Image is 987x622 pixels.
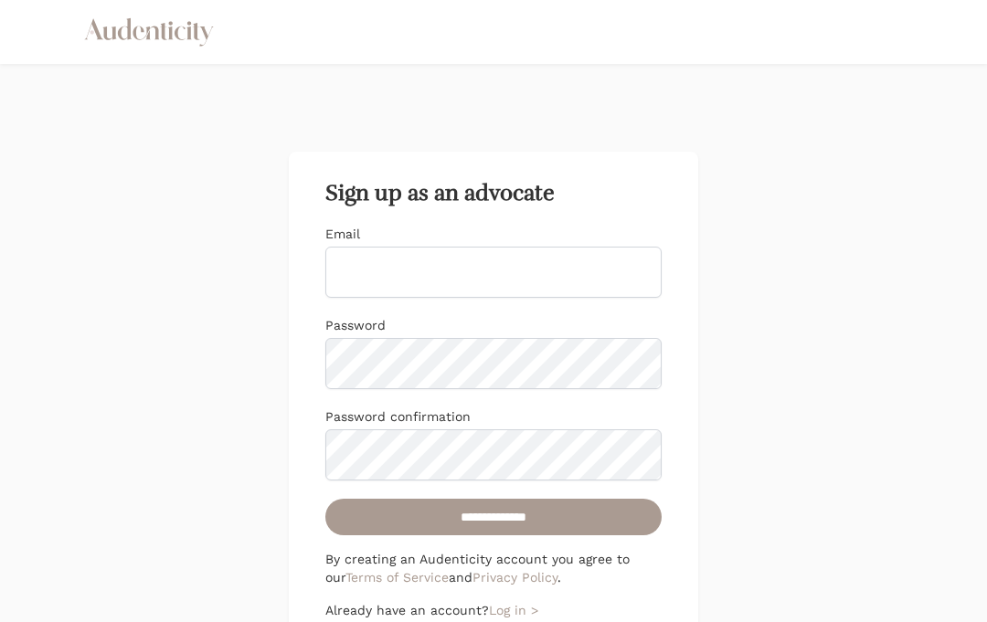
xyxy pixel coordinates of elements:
label: Email [325,227,360,241]
p: By creating an Audenticity account you agree to our and . [325,550,662,586]
label: Password [325,318,386,332]
label: Password confirmation [325,409,471,424]
a: Terms of Service [345,570,449,585]
p: Already have an account? [325,601,662,619]
a: Log in > [489,603,538,617]
a: Privacy Policy [472,570,557,585]
h2: Sign up as an advocate [325,181,662,206]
